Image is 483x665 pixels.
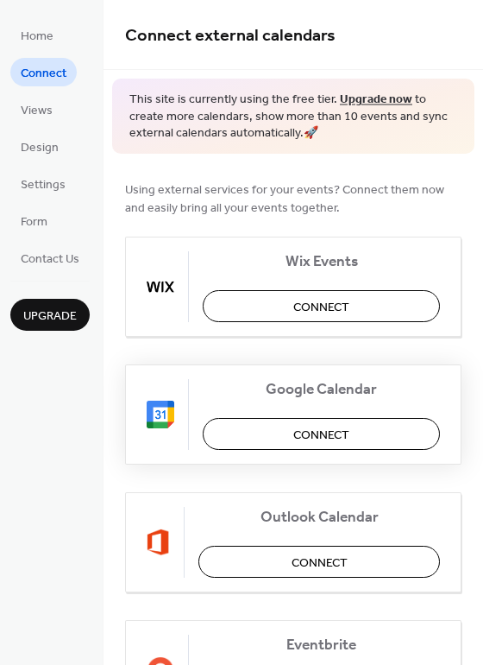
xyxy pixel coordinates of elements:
[21,250,79,269] span: Contact Us
[129,92,457,142] span: This site is currently using the free tier. to create more calendars, show more than 10 events an...
[21,176,66,194] span: Settings
[203,418,440,450] button: Connect
[21,28,53,46] span: Home
[10,244,90,272] a: Contact Us
[198,546,440,578] button: Connect
[293,298,349,316] span: Connect
[10,206,58,235] a: Form
[21,102,53,120] span: Views
[147,273,174,301] img: wix
[10,58,77,86] a: Connect
[203,380,440,398] span: Google Calendar
[10,169,76,198] a: Settings
[125,180,461,217] span: Using external services for your events? Connect them now and easily bring all your events together.
[292,554,348,572] span: Connect
[21,65,66,83] span: Connect
[198,508,440,526] span: Outlook Calendar
[10,132,69,161] a: Design
[21,213,47,231] span: Form
[10,21,64,49] a: Home
[203,252,440,270] span: Wix Events
[10,95,63,123] a: Views
[125,19,336,53] span: Connect external calendars
[293,426,349,444] span: Connect
[203,290,440,322] button: Connect
[340,88,412,111] a: Upgrade now
[10,299,90,331] button: Upgrade
[147,401,174,428] img: google
[21,139,59,157] span: Design
[203,636,440,654] span: Eventbrite
[23,307,77,326] span: Upgrade
[147,529,170,556] img: outlook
